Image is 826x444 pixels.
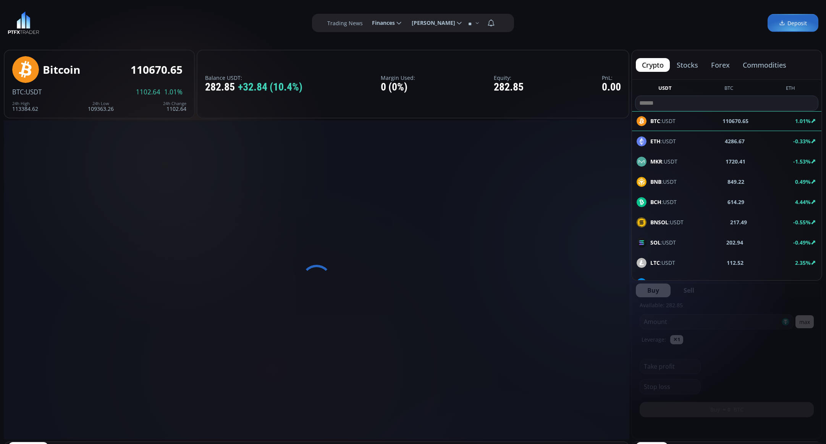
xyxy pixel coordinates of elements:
span: :USDT [650,279,681,287]
a: Deposit [768,14,818,32]
div: 0 (0%) [381,81,415,93]
b: 112.52 [727,259,744,267]
b: SOL [650,239,661,246]
label: Equity: [494,75,524,81]
button: crypto [636,58,670,72]
b: BNB [650,178,661,185]
div: 282.85 [205,81,302,93]
b: BNSOL [650,219,668,226]
b: DASH [650,279,665,287]
div: 282.85 [494,81,524,93]
button: USDT [655,84,675,94]
div: Bitcoin [43,64,80,76]
span: +32.84 (10.4%) [238,81,302,93]
button: forex [705,58,736,72]
b: -0.55% [793,219,811,226]
b: LTC [650,259,660,266]
div: 0.00 [602,81,621,93]
span: 1.01% [164,89,183,96]
b: -0.49% [793,239,811,246]
b: 2.35% [795,259,811,266]
img: LOGO [8,11,39,34]
span: [PERSON_NAME] [406,15,455,31]
button: ETH [783,84,798,94]
label: PnL: [602,75,621,81]
label: Balance USDT: [205,75,302,81]
b: 0.49% [795,178,811,185]
div: 113384.62 [12,101,38,112]
b: ETH [650,138,661,145]
label: Trading News [327,19,363,27]
span: 1102.64 [136,89,160,96]
button: BTC [721,84,736,94]
b: 614.29 [727,198,744,206]
b: BCH [650,198,661,206]
span: :USDT [650,198,677,206]
span: :USDT [24,88,42,96]
span: :USDT [650,178,677,186]
label: Margin Used: [381,75,415,81]
b: 202.94 [726,238,743,246]
button: stocks [671,58,704,72]
b: 1.50% [795,279,811,287]
div: 24h High [12,101,38,106]
span: Finances [367,15,395,31]
span: :USDT [650,218,684,226]
b: -0.33% [793,138,811,145]
button: commodities [737,58,792,72]
div: 110670.65 [131,64,183,76]
span: :USDT [650,238,676,246]
div: 24h Low [88,101,114,106]
b: -1.53% [793,158,811,165]
b: MKR [650,158,662,165]
b: 217.49 [730,218,747,226]
span: Deposit [779,19,807,27]
b: 1720.41 [726,157,745,165]
b: 849.22 [727,178,744,186]
span: BTC [12,88,24,96]
span: :USDT [650,259,675,267]
b: 23.7 [732,279,743,287]
b: 4.44% [795,198,811,206]
b: 4286.67 [725,137,745,145]
div: 109363.26 [88,101,114,112]
div: 1102.64 [163,101,186,112]
div: 24h Change [163,101,186,106]
span: :USDT [650,157,677,165]
span: :USDT [650,137,676,145]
